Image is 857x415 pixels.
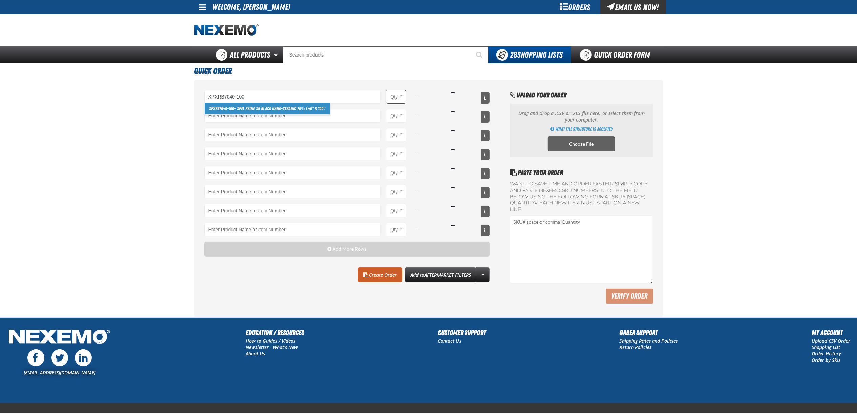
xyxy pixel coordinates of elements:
[332,246,366,252] span: Add More Rows
[812,344,840,350] a: Shopping List
[481,111,490,123] button: View All Prices
[204,128,381,141] : Product
[481,187,490,198] button: View All Prices
[386,166,406,179] input: Product Quantity
[476,267,490,282] a: More Actions
[550,126,613,132] a: Get Directions of how to import multiple products using an CSV, XLSX or ODS file. Opens a popup
[386,185,406,198] input: Product Quantity
[620,344,652,350] a: Return Policies
[204,242,490,257] button: Add More Rows
[386,223,406,236] input: Product Quantity
[571,46,663,63] a: Quick Order Form
[620,328,678,338] h2: Order Support
[510,181,653,213] label: Want to save time and order faster? Simply copy and paste NEXEMO SKU numbers into the field below...
[358,267,402,282] a: Create Order
[194,66,232,76] span: Quick Order
[194,24,259,36] a: Home
[438,337,461,344] a: Contact Us
[481,149,490,160] button: View All Prices
[24,369,95,376] a: [EMAIL_ADDRESS][DOMAIN_NAME]
[481,130,490,141] button: View All Prices
[204,204,381,217] : Product
[386,109,406,123] input: Product Quantity
[812,357,840,363] a: Order by SKU
[386,147,406,160] input: Product Quantity
[424,271,471,278] span: AFTERMARKET FILTERS
[204,166,381,179] : Product
[386,128,406,141] input: Product Quantity
[386,204,406,217] input: Product Quantity
[510,50,563,60] span: Shopping Lists
[204,109,381,123] : Product
[209,106,234,111] strong: XPXRB7040-100
[548,136,615,151] label: Choose CSV, XLSX or ODS file to import multiple products. Opens a popup
[246,350,265,357] a: About Us
[283,46,488,63] input: Search
[488,46,571,63] button: You have 28 Shopping Lists. Open to view details
[7,328,112,348] img: Nexemo Logo
[410,271,471,278] span: Add to
[481,168,490,179] button: View All Prices
[204,223,381,236] : Product
[204,90,381,104] input: Product
[246,344,298,350] a: Newsletter - What's New
[481,92,490,104] button: View All Prices
[194,24,259,36] img: Nexemo logo
[205,103,330,114] a: XPXRB7040-100- XPEL PRIME XR Black Nano-Ceramic 70% ( 40" x 100')
[204,185,381,198] : Product
[471,46,488,63] button: Start Searching
[405,267,476,282] button: Add toAFTERMARKET FILTERS
[246,328,304,338] h2: Education / Resources
[812,328,850,338] h2: My Account
[246,337,296,344] a: How to Guides / Videos
[517,110,646,123] p: Drag and drop a .CSV or .XLS file here, or select them from your computer.
[620,337,678,344] a: Shipping Rates and Policies
[204,147,381,160] : Product
[812,350,841,357] a: Order History
[510,168,653,178] h2: Paste Your Order
[812,337,850,344] a: Upload CSV Order
[481,206,490,217] button: View All Prices
[510,90,653,100] h2: Upload Your Order
[272,46,283,63] button: Open All Products pages
[438,328,486,338] h2: Customer Support
[386,90,406,104] input: Product Quantity
[481,225,490,236] button: View All Prices
[510,50,517,60] strong: 28
[230,49,270,61] span: All Products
